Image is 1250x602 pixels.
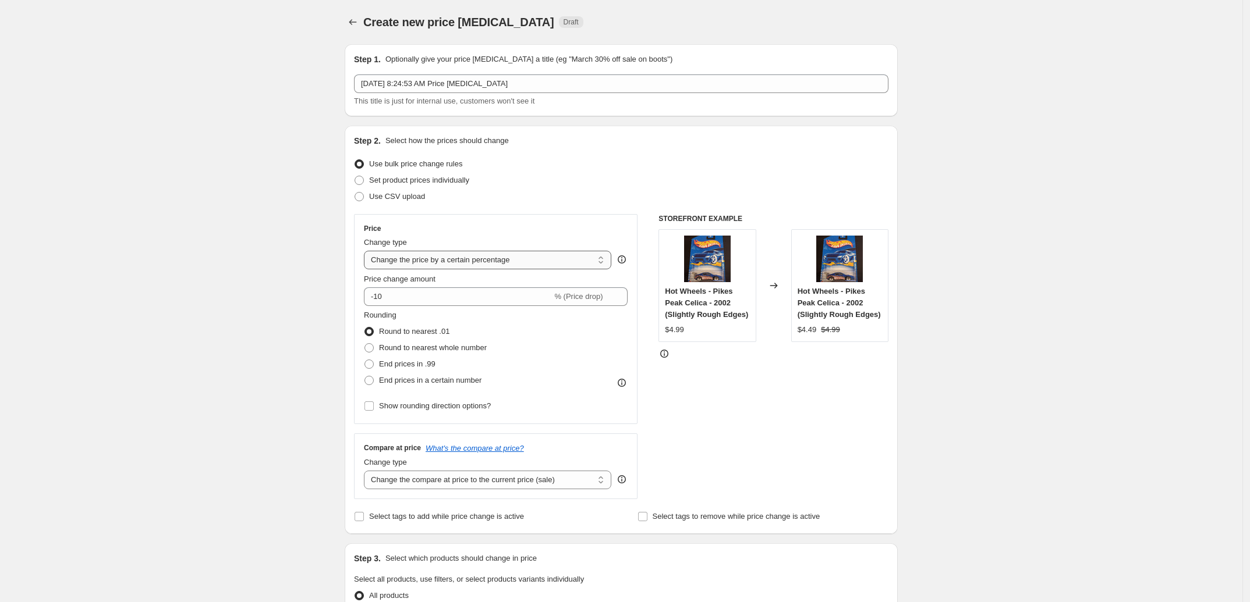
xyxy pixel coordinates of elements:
span: Show rounding direction options? [379,401,491,410]
img: 20200618_143456_80x.jpg [816,236,863,282]
span: Hot Wheels - Pikes Peak Celica - 2002 (Slightly Rough Edges) [665,287,748,319]
span: This title is just for internal use, customers won't see it [354,97,534,105]
span: Select tags to add while price change is active [369,512,524,521]
h3: Price [364,224,381,233]
button: What's the compare at price? [426,444,524,453]
span: End prices in .99 [379,359,435,368]
span: Round to nearest whole number [379,343,487,352]
img: 20200618_143456_80x.jpg [684,236,731,282]
span: Create new price [MEDICAL_DATA] [363,16,554,29]
span: Select all products, use filters, or select products variants individually [354,575,584,583]
p: Select how the prices should change [385,135,509,147]
span: Price change amount [364,275,435,283]
input: 30% off holiday sale [354,74,888,93]
p: Select which products should change in price [385,553,537,564]
span: End prices in a certain number [379,376,481,384]
span: Hot Wheels - Pikes Peak Celica - 2002 (Slightly Rough Edges) [798,287,881,319]
span: Change type [364,458,407,466]
div: help [616,254,628,265]
span: Draft [564,17,579,27]
span: All products [369,591,409,600]
button: Price change jobs [345,14,361,30]
span: Select tags to remove while price change is active [653,512,820,521]
h2: Step 3. [354,553,381,564]
span: Set product prices individually [369,176,469,184]
span: % (Price drop) [554,292,603,301]
span: Change type [364,238,407,247]
div: $4.49 [798,324,817,336]
span: Use bulk price change rules [369,159,462,168]
h3: Compare at price [364,443,421,453]
input: -15 [364,287,552,306]
h2: Step 1. [354,54,381,65]
strike: $4.99 [821,324,840,336]
p: Optionally give your price [MEDICAL_DATA] a title (eg "March 30% off sale on boots") [385,54,672,65]
h6: STOREFRONT EXAMPLE [658,214,888,223]
div: $4.99 [665,324,684,336]
span: Round to nearest .01 [379,327,449,336]
span: Use CSV upload [369,192,425,201]
h2: Step 2. [354,135,381,147]
div: help [616,473,628,485]
span: Rounding [364,311,396,319]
